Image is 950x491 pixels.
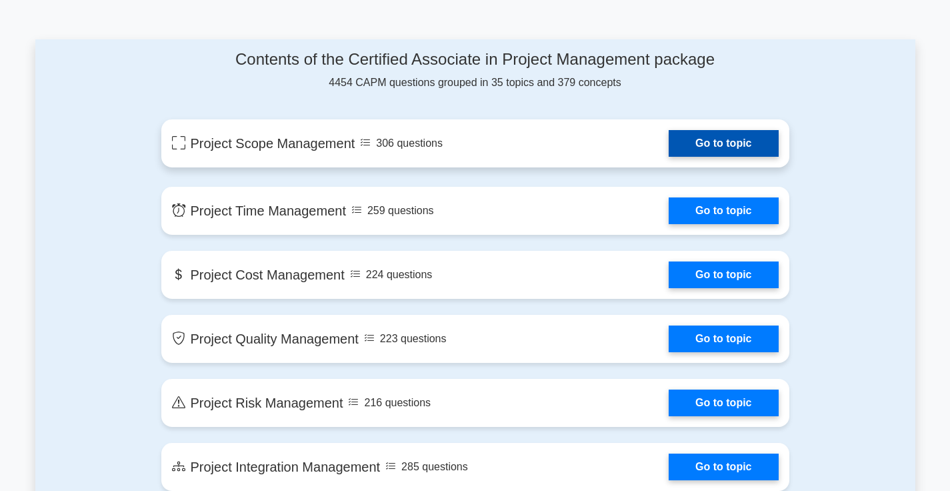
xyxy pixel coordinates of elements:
[669,326,778,352] a: Go to topic
[669,197,778,224] a: Go to topic
[669,130,778,157] a: Go to topic
[669,262,778,288] a: Go to topic
[161,50,789,91] div: 4454 CAPM questions grouped in 35 topics and 379 concepts
[161,50,789,69] h4: Contents of the Certified Associate in Project Management package
[669,454,778,480] a: Go to topic
[669,390,778,416] a: Go to topic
